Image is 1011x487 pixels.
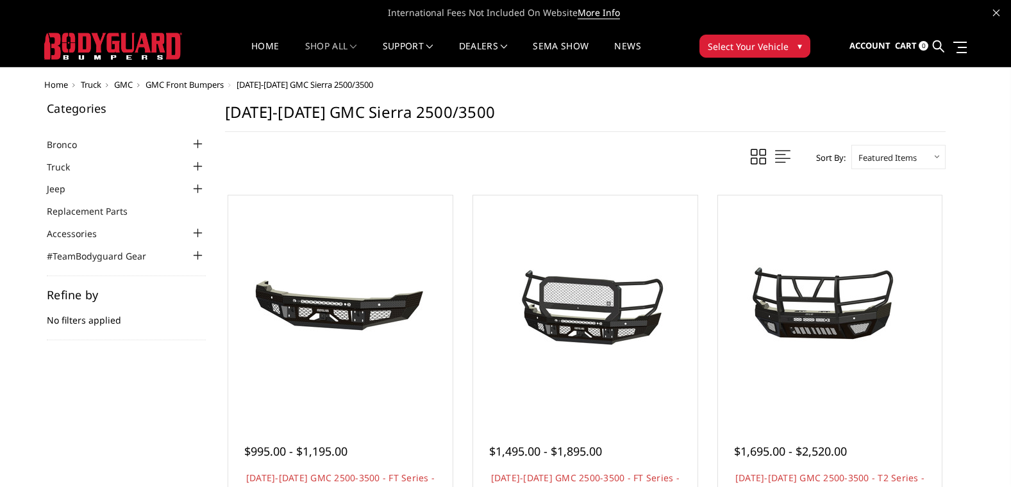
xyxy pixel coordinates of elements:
[47,289,206,301] h5: Refine by
[489,443,602,459] span: $1,495.00 - $1,895.00
[47,160,86,174] a: Truck
[578,6,620,19] a: More Info
[231,199,449,417] a: 2024-2025 GMC 2500-3500 - FT Series - Base Front Bumper 2024-2025 GMC 2500-3500 - FT Series - Bas...
[383,42,433,67] a: Support
[44,79,68,90] a: Home
[47,182,81,195] a: Jeep
[798,39,802,53] span: ▾
[47,227,113,240] a: Accessories
[708,40,789,53] span: Select Your Vehicle
[305,42,357,67] a: shop all
[114,79,133,90] a: GMC
[849,29,890,63] a: Account
[44,33,182,60] img: BODYGUARD BUMPERS
[721,199,939,417] a: 2024-2026 GMC 2500-3500 - T2 Series - Extreme Front Bumper (receiver or winch) 2024-2026 GMC 2500...
[734,443,847,459] span: $1,695.00 - $2,520.00
[459,42,508,67] a: Dealers
[919,41,928,51] span: 0
[809,148,846,167] label: Sort By:
[47,103,206,114] h5: Categories
[244,443,347,459] span: $995.00 - $1,195.00
[47,204,144,218] a: Replacement Parts
[614,42,640,67] a: News
[225,103,946,132] h1: [DATE]-[DATE] GMC Sierra 2500/3500
[699,35,810,58] button: Select Your Vehicle
[146,79,224,90] a: GMC Front Bumpers
[47,249,162,263] a: #TeamBodyguard Gear
[533,42,589,67] a: SEMA Show
[237,79,373,90] span: [DATE]-[DATE] GMC Sierra 2500/3500
[47,138,93,151] a: Bronco
[251,42,279,67] a: Home
[895,40,917,51] span: Cart
[895,29,928,63] a: Cart 0
[47,289,206,340] div: No filters applied
[849,40,890,51] span: Account
[81,79,101,90] a: Truck
[476,199,694,417] a: 2024-2026 GMC 2500-3500 - FT Series - Extreme Front Bumper 2024-2026 GMC 2500-3500 - FT Series - ...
